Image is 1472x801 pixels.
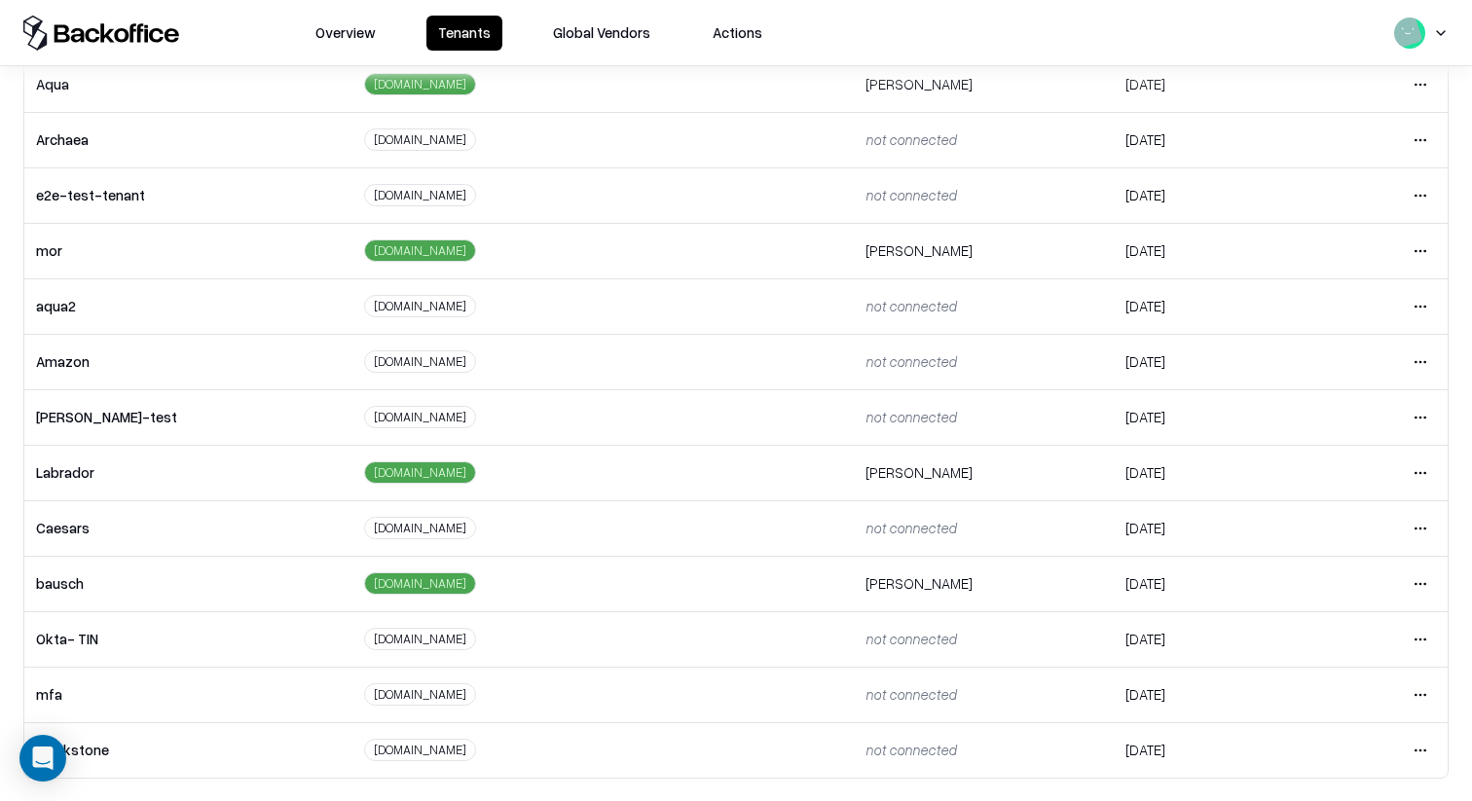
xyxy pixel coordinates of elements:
span: not connected [865,186,956,203]
td: [DATE] [1114,334,1298,389]
button: Actions [701,16,774,51]
td: Caesars [24,500,352,556]
span: [PERSON_NAME] [865,75,973,92]
td: [DATE] [1114,223,1298,278]
div: [DOMAIN_NAME] [364,295,476,317]
div: [DOMAIN_NAME] [364,683,476,706]
td: Archaea [24,112,352,167]
div: [DOMAIN_NAME] [364,739,476,761]
td: Aqua [24,56,352,112]
td: mor [24,223,352,278]
div: [DOMAIN_NAME] [364,184,476,206]
td: Blackstone [24,722,352,778]
td: [DATE] [1114,445,1298,500]
span: [PERSON_NAME] [865,574,973,592]
button: Tenants [426,16,502,51]
span: not connected [865,352,956,370]
button: Overview [304,16,387,51]
div: [DOMAIN_NAME] [364,406,476,428]
td: [DATE] [1114,667,1298,722]
td: Labrador [24,445,352,500]
div: [DOMAIN_NAME] [364,128,476,151]
span: not connected [865,685,956,703]
td: [DATE] [1114,611,1298,667]
td: [DATE] [1114,167,1298,223]
td: [DATE] [1114,722,1298,778]
td: bausch [24,556,352,611]
span: not connected [865,630,956,647]
td: Okta- TIN [24,611,352,667]
div: Open Intercom Messenger [19,735,66,782]
div: [DOMAIN_NAME] [364,517,476,539]
span: [PERSON_NAME] [865,241,973,259]
td: mfa [24,667,352,722]
div: [DOMAIN_NAME] [364,628,476,650]
span: not connected [865,408,956,425]
td: Amazon [24,334,352,389]
span: not connected [865,297,956,314]
td: e2e-test-tenant [24,167,352,223]
td: aqua2 [24,278,352,334]
div: [DOMAIN_NAME] [364,239,476,262]
td: [DATE] [1114,556,1298,611]
span: not connected [865,741,956,758]
div: [DOMAIN_NAME] [364,461,476,484]
div: [DOMAIN_NAME] [364,73,476,95]
td: [PERSON_NAME]-test [24,389,352,445]
div: [DOMAIN_NAME] [364,572,476,595]
td: [DATE] [1114,389,1298,445]
div: [DOMAIN_NAME] [364,350,476,373]
span: not connected [865,130,956,148]
button: Global Vendors [541,16,662,51]
span: [PERSON_NAME] [865,463,973,481]
td: [DATE] [1114,56,1298,112]
td: [DATE] [1114,278,1298,334]
span: not connected [865,519,956,536]
td: [DATE] [1114,500,1298,556]
td: [DATE] [1114,112,1298,167]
